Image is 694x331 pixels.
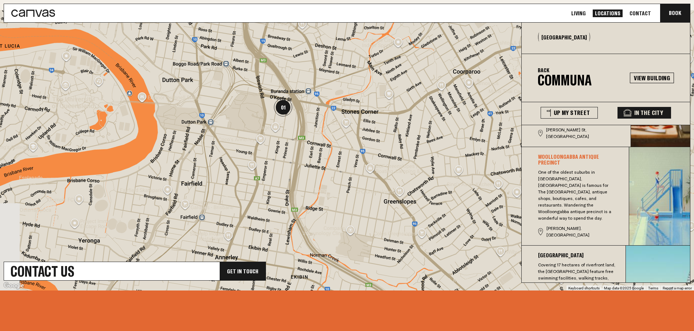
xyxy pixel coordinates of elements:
[2,281,26,290] img: Google
[538,225,619,238] div: [PERSON_NAME]. [GEOGRAPHIC_DATA]
[660,4,690,22] button: Book
[538,169,616,222] p: One of the oldest suburbs in [GEOGRAPHIC_DATA], [GEOGRAPHIC_DATA] is famous for The [GEOGRAPHIC_D...
[541,107,598,119] button: Up My Street
[538,67,549,73] button: Back
[569,9,588,17] a: Living
[617,107,671,119] button: In The City
[568,286,600,291] button: Keyboard shortcuts
[627,9,653,17] a: Contact
[630,73,674,83] a: View Building
[538,154,619,165] h3: Woolloongabba Antique Precinct
[538,252,616,258] h3: [GEOGRAPHIC_DATA]
[593,9,623,17] a: Locations
[629,147,690,245] img: 6fc938ee0c0a1df978b6906b9a2635be265a5cae-356x386.jpg
[274,98,292,116] div: 01
[538,262,616,314] p: Covering 17 hectares of riverfront land, the [GEOGRAPHIC_DATA] feature free swimming facilities, ...
[4,262,266,281] a: Contact UsGet In Touch
[2,281,26,290] a: Open this area in Google Maps (opens a new window)
[663,286,692,290] a: Report a map error
[604,286,644,290] span: Map data ©2025 Google
[538,32,590,42] button: [GEOGRAPHIC_DATA]
[220,262,266,280] div: Get In Touch
[522,147,629,245] button: Woolloongabba Antique PrecinctOne of the oldest suburbs in [GEOGRAPHIC_DATA], [GEOGRAPHIC_DATA] i...
[648,286,658,290] a: Terms (opens in new tab)
[538,127,621,140] div: [PERSON_NAME] St, [GEOGRAPHIC_DATA]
